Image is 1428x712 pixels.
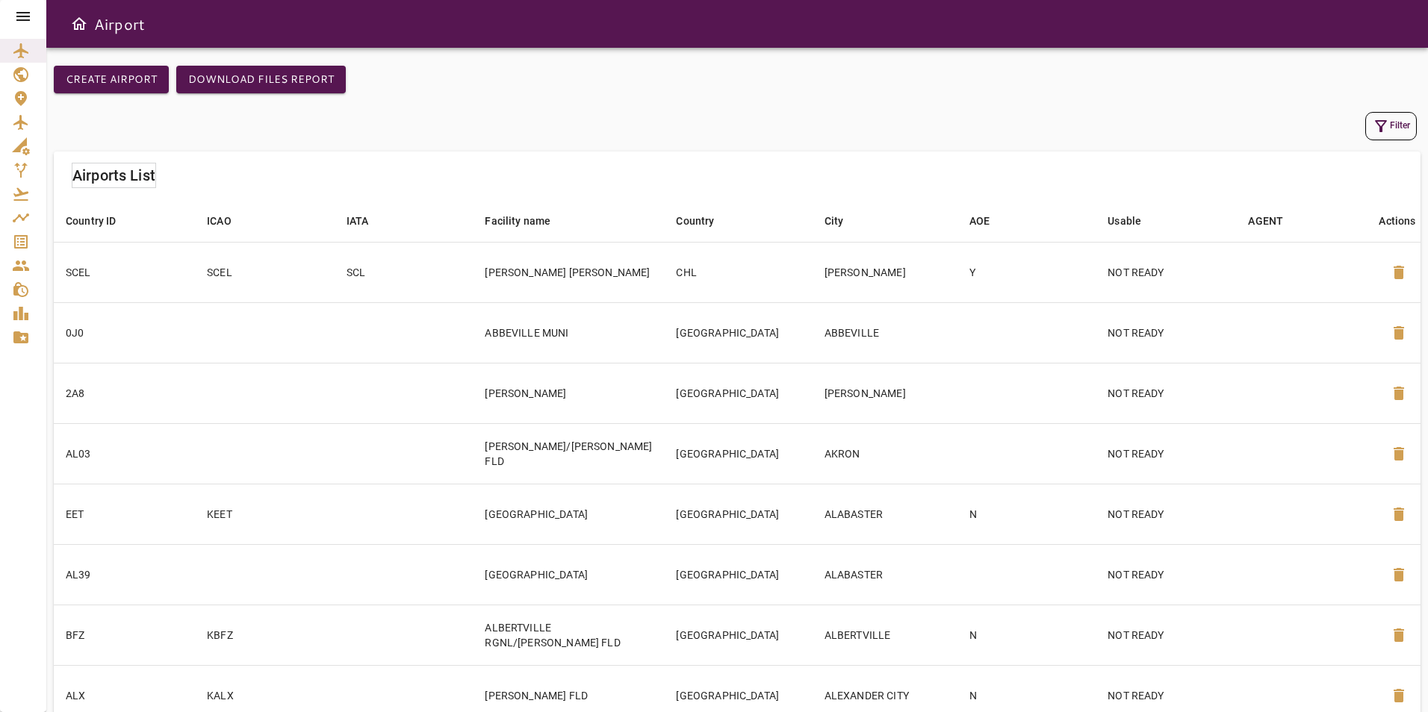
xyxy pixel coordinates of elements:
[54,302,195,363] td: 0J0
[335,242,474,302] td: SCL
[473,242,664,302] td: [PERSON_NAME] [PERSON_NAME]
[664,363,812,423] td: [GEOGRAPHIC_DATA]
[1381,557,1417,593] button: Delete Airport
[54,66,169,93] button: Create airport
[1390,687,1408,705] span: delete
[1390,445,1408,463] span: delete
[207,212,232,230] div: ICAO
[1390,566,1408,584] span: delete
[1390,324,1408,342] span: delete
[347,212,369,230] div: IATA
[473,484,664,544] td: [GEOGRAPHIC_DATA]
[1108,446,1224,461] p: NOT READY
[1108,325,1224,340] p: NOT READY
[207,212,251,230] span: ICAO
[1248,212,1303,230] span: AGENT
[957,484,1096,544] td: N
[813,423,957,484] td: AKRON
[66,212,117,230] div: Country ID
[1381,375,1417,411] button: Delete Airport
[813,544,957,605] td: ALABASTER
[473,423,664,484] td: [PERSON_NAME]/[PERSON_NAME] FLD
[1381,496,1417,532] button: Delete Airport
[54,242,195,302] td: SCEL
[54,544,195,605] td: AL39
[813,605,957,665] td: ALBERTVILLE
[72,163,155,187] h6: Airports List
[1108,688,1224,703] p: NOT READY
[485,212,550,230] div: Facility name
[1390,384,1408,402] span: delete
[473,363,664,423] td: [PERSON_NAME]
[664,423,812,484] td: [GEOGRAPHIC_DATA]
[1381,315,1417,351] button: Delete Airport
[1108,265,1224,280] p: NOT READY
[473,544,664,605] td: [GEOGRAPHIC_DATA]
[485,212,570,230] span: Facility name
[347,212,388,230] span: IATA
[1390,263,1408,281] span: delete
[176,66,346,93] button: Download Files Report
[64,9,94,39] button: Open drawer
[813,302,957,363] td: ABBEVILLE
[94,12,145,36] h6: Airport
[1108,386,1224,401] p: NOT READY
[1390,626,1408,644] span: delete
[664,302,812,363] td: [GEOGRAPHIC_DATA]
[969,212,1009,230] span: AOE
[664,242,812,302] td: CHL
[195,484,334,544] td: KEET
[825,212,844,230] div: City
[1381,617,1417,653] button: Delete Airport
[813,242,957,302] td: [PERSON_NAME]
[1108,628,1224,643] p: NOT READY
[473,302,664,363] td: ABBEVILLE MUNI
[66,212,136,230] span: Country ID
[664,605,812,665] td: [GEOGRAPHIC_DATA]
[54,484,195,544] td: EET
[664,484,812,544] td: [GEOGRAPHIC_DATA]
[54,605,195,665] td: BFZ
[1108,507,1224,522] p: NOT READY
[957,242,1096,302] td: Y
[813,484,957,544] td: ALABASTER
[813,363,957,423] td: [PERSON_NAME]
[1108,212,1141,230] div: Usable
[1365,112,1417,140] button: Filter
[195,605,334,665] td: KBFZ
[664,544,812,605] td: [GEOGRAPHIC_DATA]
[969,212,990,230] div: AOE
[1381,254,1417,290] button: Delete Airport
[957,605,1096,665] td: N
[676,212,733,230] span: Country
[676,212,714,230] div: Country
[195,242,334,302] td: SCEL
[1390,505,1408,523] span: delete
[1381,436,1417,472] button: Delete Airport
[54,423,195,484] td: AL03
[473,605,664,665] td: ALBERTVILLE RGNL/[PERSON_NAME] FLD
[54,363,195,423] td: 2A8
[825,212,863,230] span: City
[1248,212,1283,230] div: AGENT
[1108,567,1224,582] p: NOT READY
[1108,212,1161,230] span: Usable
